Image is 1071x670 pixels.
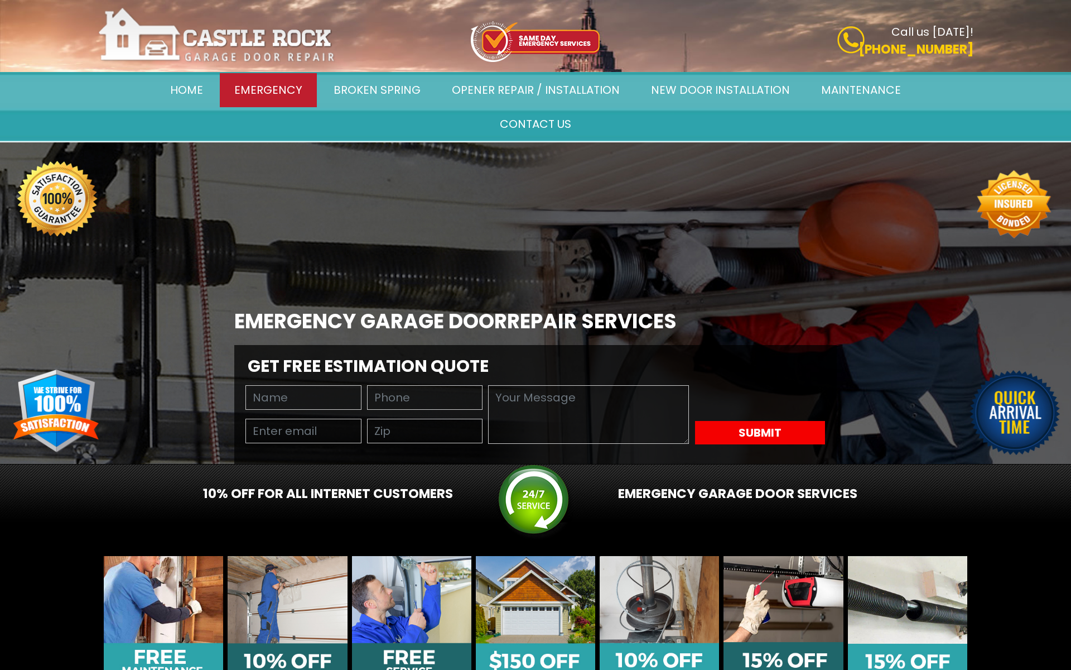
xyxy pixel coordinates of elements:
input: Name [245,385,361,410]
b: EMERGENCY GARAGE DOOR [234,307,677,336]
input: Zip [367,419,483,443]
h2: 10% OFF For All Internet Customers [98,486,453,502]
a: Home [156,73,218,107]
iframe: reCAPTCHA [695,385,826,419]
span: REPAIR SERVICES [507,307,677,336]
button: Submit [695,421,825,444]
input: Phone [367,385,483,410]
b: Call us [DATE]! [891,24,973,40]
a: Maintenance [807,73,915,107]
img: Castle-rock.png [98,7,336,64]
input: Enter email [245,419,361,443]
a: Contact Us [485,107,586,141]
h2: Emergency Garage Door services [618,486,973,502]
a: Opener Repair / Installation [437,73,634,107]
img: srv.png [497,464,573,540]
p: [PHONE_NUMBER] [693,40,973,59]
a: Broken Spring [319,73,435,107]
a: Call us [DATE]! [PHONE_NUMBER] [693,26,973,59]
a: New door installation [636,73,804,107]
a: Emergency [220,73,317,107]
img: icon-top.png [471,21,600,62]
h2: Get Free Estimation Quote [240,356,831,376]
